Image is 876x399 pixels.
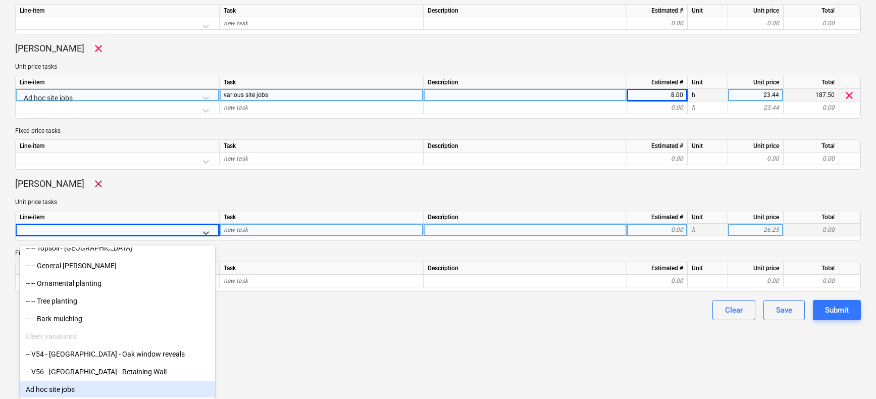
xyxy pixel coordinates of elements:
[732,224,779,236] div: 26.25
[220,140,424,153] div: Task
[424,5,627,17] div: Description
[784,275,839,287] div: 0.00
[728,140,784,153] div: Unit price
[424,262,627,275] div: Description
[725,304,743,317] div: Clear
[20,275,215,291] div: -- -- Ornamental planting
[776,304,792,317] div: Save
[20,381,215,397] div: Ad hoc site jobs
[688,89,728,102] div: h
[732,17,779,30] div: 0.00
[627,140,688,153] div: Estimated #
[15,178,84,190] p: [PERSON_NAME]
[20,240,215,256] div: -- -- Topsoil - 315tonne
[728,211,784,224] div: Unit price
[688,102,728,114] div: h
[732,153,779,165] div: 0.00
[631,224,683,236] div: 0.00
[15,249,861,258] p: Fixed price tasks
[627,5,688,17] div: Estimated #
[20,240,215,256] div: -- -- Topsoil - [GEOGRAPHIC_DATA]
[784,153,839,165] div: 0.00
[15,198,861,207] p: Unit price tasks
[784,5,839,17] div: Total
[784,89,839,102] div: 187.50
[16,262,220,275] div: Line-item
[20,364,215,380] div: -- V56 - [GEOGRAPHIC_DATA] - Retaining Wall
[825,304,849,317] div: Submit
[20,328,215,344] div: Client variations
[813,300,861,320] button: Submit
[784,211,839,224] div: Total
[16,140,220,153] div: Line-item
[712,300,755,320] button: Clear
[688,76,728,89] div: Unit
[224,91,268,98] span: various site jobs
[20,293,215,309] div: -- -- Tree planting
[20,258,215,274] div: -- -- General Amenity Turfing
[220,76,424,89] div: Task
[688,224,728,236] div: h
[424,140,627,153] div: Description
[688,140,728,153] div: Unit
[784,224,839,236] div: 0.00
[220,262,424,275] div: Task
[732,102,779,114] div: 23.44
[688,5,728,17] div: Unit
[631,153,683,165] div: 0.00
[20,346,215,362] div: -- V54 - [GEOGRAPHIC_DATA] - Oak window reveals
[20,346,215,362] div: -- V54 - North Barn - Oak window reveals
[732,275,779,287] div: 0.00
[688,211,728,224] div: Unit
[224,277,248,284] span: new task
[784,76,839,89] div: Total
[784,17,839,30] div: 0.00
[15,42,84,55] p: [PERSON_NAME]
[20,364,215,380] div: -- V56 - South Barn - Retaining Wall
[728,262,784,275] div: Unit price
[784,262,839,275] div: Total
[688,262,728,275] div: Unit
[16,76,220,89] div: Line-item
[631,275,683,287] div: 0.00
[15,127,861,135] p: Fixed price tasks
[843,89,855,101] span: clear
[224,104,248,111] span: new task
[732,89,779,102] div: 23.44
[784,140,839,153] div: Total
[627,262,688,275] div: Estimated #
[224,226,248,233] span: new task
[20,311,215,327] div: -- -- Bark-mulching
[728,5,784,17] div: Unit price
[220,211,424,224] div: Task
[224,155,248,162] span: new task
[15,63,861,71] p: Unit price tasks
[224,20,248,27] span: new task
[631,102,683,114] div: 0.00
[728,76,784,89] div: Unit price
[627,76,688,89] div: Estimated #
[784,102,839,114] div: 0.00
[16,211,220,224] div: Line-item
[220,5,424,17] div: Task
[424,211,627,224] div: Description
[631,17,683,30] div: 0.00
[424,76,627,89] div: Description
[92,178,105,190] span: Remove worker
[92,42,105,55] span: Remove worker
[627,211,688,224] div: Estimated #
[763,300,805,320] button: Save
[631,89,683,102] div: 8.00
[20,258,215,274] div: -- -- General [PERSON_NAME]
[16,5,220,17] div: Line-item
